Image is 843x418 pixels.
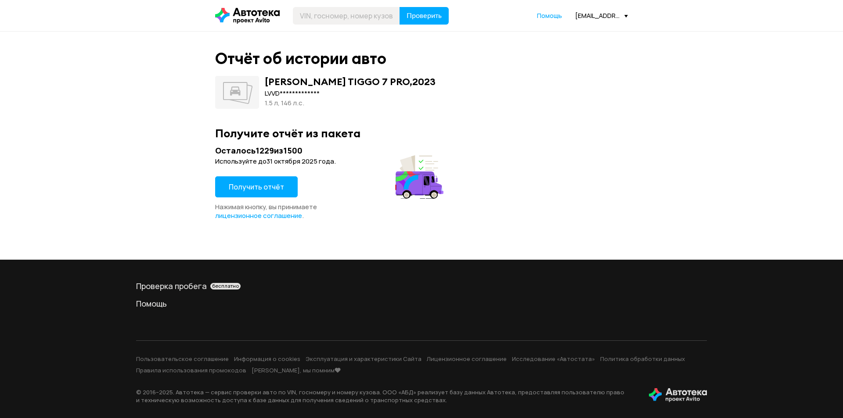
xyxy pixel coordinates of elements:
[136,281,707,291] div: Проверка пробега
[215,176,298,197] button: Получить отчёт
[407,12,442,19] span: Проверить
[234,355,300,363] a: Информация о cookies
[512,355,595,363] a: Исследование «Автостата»
[400,7,449,25] button: Проверить
[215,145,446,156] div: Осталось 1229 из 1500
[215,202,317,220] span: Нажимая кнопку, вы принимаете .
[600,355,685,363] a: Политика обработки данных
[293,7,400,25] input: VIN, госномер, номер кузова
[265,98,436,108] div: 1.5 л, 146 л.c.
[215,126,628,140] div: Получите отчёт из пакета
[649,388,707,402] img: tWS6KzJlK1XUpy65r7uaHVIs4JI6Dha8Nraz9T2hA03BhoCc4MtbvZCxBLwJIh+mQSIAkLBJpqMoKVdP8sONaFJLCz6I0+pu7...
[306,355,421,363] a: Эксплуатация и характеристики Сайта
[215,211,302,220] span: лицензионное соглашение
[215,211,302,220] a: лицензионное соглашение
[252,366,341,374] a: [PERSON_NAME], мы помним
[136,298,707,309] a: Помощь
[136,388,635,404] p: © 2016– 2025 . Автотека — сервис проверки авто по VIN, госномеру и номеру кузова. ООО «АБД» реали...
[136,355,229,363] a: Пользовательское соглашение
[136,366,246,374] a: Правила использования промокодов
[212,283,239,289] span: бесплатно
[215,157,446,166] div: Используйте до 31 октября 2025 года .
[215,49,386,68] div: Отчёт об истории авто
[427,355,507,363] a: Лицензионное соглашение
[265,76,436,87] div: [PERSON_NAME] TIGGO 7 PRO , 2023
[575,11,628,20] div: [EMAIL_ADDRESS][DOMAIN_NAME]
[136,281,707,291] a: Проверка пробегабесплатно
[229,182,284,192] span: Получить отчёт
[537,11,562,20] a: Помощь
